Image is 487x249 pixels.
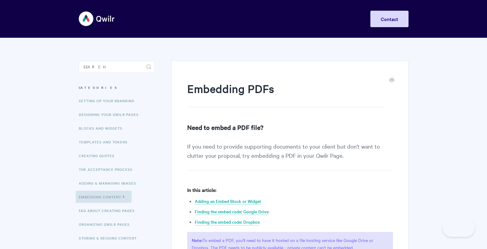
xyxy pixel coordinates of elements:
[187,186,216,193] strong: In this article:
[79,95,139,107] a: Setting up your Branding
[79,108,143,121] a: Designing Your Qwilr Pages
[79,218,134,230] a: Organizing Qwilr Pages
[389,77,394,84] a: Print this Article
[187,142,393,171] p: If you need to provide supporting documents to your client but don't want to clutter your proposa...
[370,11,409,27] a: Contact
[195,198,261,205] a: Adding an Embed Block or Widget
[79,122,127,134] a: Blocks and Widgets
[195,219,260,226] a: Finding the embed code: Dropbox
[79,82,155,93] h3: Categories
[187,122,393,132] h2: Need to embed a PDF file?
[76,191,132,203] a: Embedding Content
[195,208,269,215] a: Finding the embed code: Google Drive
[79,61,155,73] input: Search
[443,218,475,237] iframe: Toggle Customer Support
[79,150,119,162] a: Creating Quotes
[79,7,115,30] img: Qwilr Help Center
[79,136,132,148] a: Templates and Tokens
[79,204,139,217] a: FAQ About Creating Pages
[192,237,202,243] strong: Note:
[79,232,141,244] a: Storing & Reusing Content
[79,163,137,175] a: The Acceptance Process
[79,177,141,189] a: Adding & Managing Images
[187,81,383,107] h1: Embedding PDFs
